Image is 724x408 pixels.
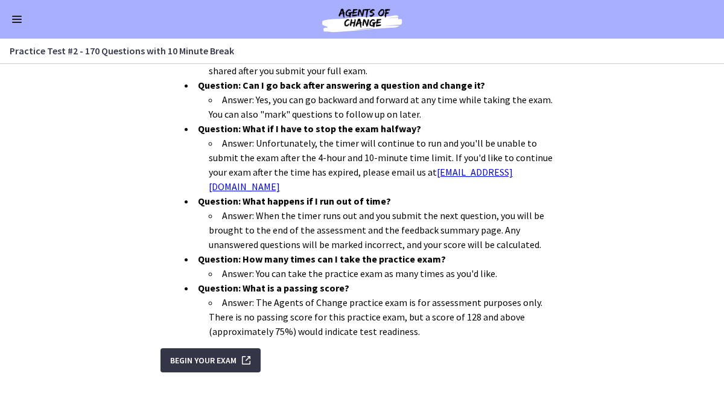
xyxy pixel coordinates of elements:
li: Answer: No, your score and the questions you answered incorrectly will only be shared after you s... [209,49,564,78]
li: Answer: You can take the practice exam as many times as you'd like. [209,266,564,281]
strong: Question: Can I go back after answering a question and change it? [198,79,485,91]
li: Answer: When the timer runs out and you submit the next question, you will be brought to the end ... [209,208,564,252]
h3: Practice Test #2 - 170 Questions with 10 Minute Break [10,43,700,58]
li: Answer: The Agents of Change practice exam is for assessment purposes only. There is no passing s... [209,295,564,339]
strong: Question: What if I have to stop the exam halfway? [198,123,421,135]
strong: Question: What happens if I run out of time? [198,195,391,207]
li: Answer: Yes, you can go backward and forward at any time while taking the exam. You can also "mar... [209,92,564,121]
strong: Question: What is a passing score? [198,282,349,294]
button: Begin Your Exam [160,348,261,372]
li: Answer: Unfortunately, the timer will continue to run and you'll be unable to submit the exam aft... [209,136,564,194]
button: Enable menu [10,12,24,27]
span: Begin Your Exam [170,353,237,368]
strong: Question: How many times can I take the practice exam? [198,253,446,265]
img: Agents of Change [290,5,434,34]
